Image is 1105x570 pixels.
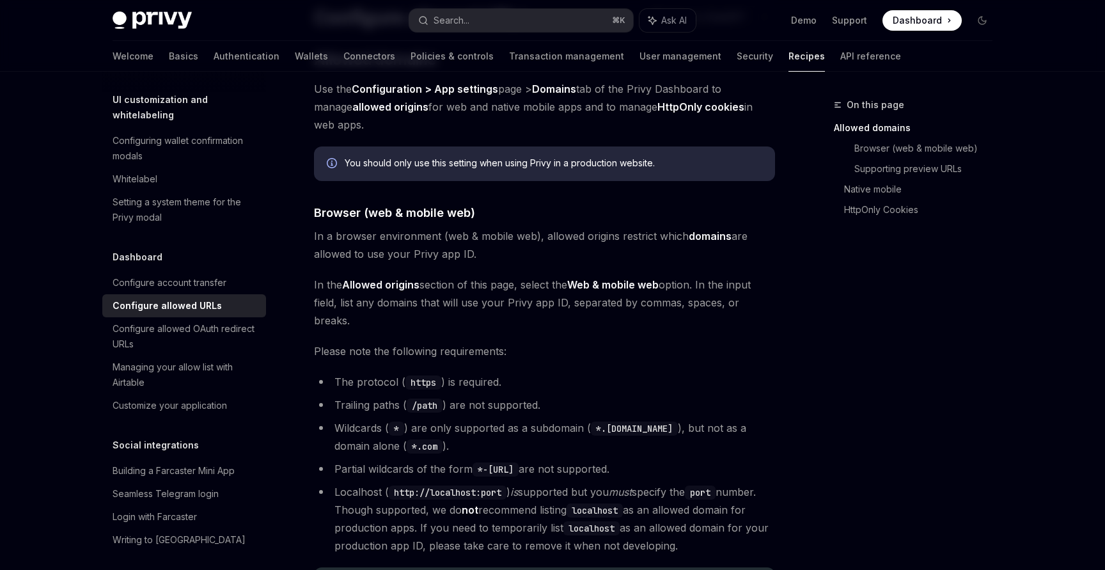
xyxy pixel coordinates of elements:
a: Writing to [GEOGRAPHIC_DATA] [102,528,266,551]
img: dark logo [113,12,192,29]
a: Login with Farcaster [102,505,266,528]
span: Ask AI [661,14,687,27]
a: Building a Farcaster Mini App [102,459,266,482]
a: Customize your application [102,394,266,417]
em: is [510,486,518,498]
div: Whitelabel [113,171,157,187]
button: Search...⌘K [409,9,633,32]
span: Dashboard [893,14,942,27]
a: Whitelabel [102,168,266,191]
div: Configure account transfer [113,275,226,290]
a: Authentication [214,41,279,72]
code: localhost [567,503,623,518]
a: Configure allowed URLs [102,294,266,317]
a: Welcome [113,41,153,72]
div: Configuring wallet confirmation modals [113,133,258,164]
span: In a browser environment (web & mobile web), allowed origins restrict which are allowed to use yo... [314,227,775,263]
a: Wallets [295,41,328,72]
code: /path [407,399,443,413]
a: Configuring wallet confirmation modals [102,129,266,168]
strong: Allowed origins [342,278,419,291]
a: Demo [791,14,817,27]
a: Connectors [343,41,395,72]
a: Transaction management [509,41,624,72]
div: Customize your application [113,398,227,413]
div: Configure allowed OAuth redirect URLs [113,321,258,352]
code: port [685,486,716,500]
strong: allowed origins [352,100,428,113]
a: Managing your allow list with Airtable [102,356,266,394]
li: Partial wildcards of the form are not supported. [314,460,775,478]
span: Please note the following requirements: [314,342,775,360]
div: You should only use this setting when using Privy in a production website. [345,157,762,171]
div: Setting a system theme for the Privy modal [113,194,258,225]
svg: Info [327,158,340,171]
code: https [405,376,441,390]
strong: HttpOnly cookies [657,100,744,113]
code: http://localhost:port [389,486,506,500]
a: Allowed domains [834,118,1003,138]
strong: Web & mobile web [567,278,659,291]
em: must [609,486,632,498]
a: Seamless Telegram login [102,482,266,505]
li: Trailing paths ( ) are not supported. [314,396,775,414]
h5: UI customization and whitelabeling [113,92,266,123]
div: Login with Farcaster [113,509,197,525]
a: Browser (web & mobile web) [854,138,1003,159]
a: Configure account transfer [102,271,266,294]
span: Browser (web & mobile web) [314,204,475,221]
div: Building a Farcaster Mini App [113,463,235,479]
code: *.com [407,439,443,454]
h5: Dashboard [113,249,162,265]
div: Search... [434,13,469,28]
div: Configure allowed URLs [113,298,222,313]
strong: not [462,503,478,516]
span: ⌘ K [612,15,625,26]
li: Localhost ( ) supported but you specify the number. Though supported, we do recommend listing as ... [314,483,775,555]
button: Ask AI [639,9,696,32]
a: Native mobile [844,179,1003,200]
code: localhost [563,521,620,535]
a: Policies & controls [411,41,494,72]
div: Writing to [GEOGRAPHIC_DATA] [113,532,246,548]
a: Support [832,14,867,27]
button: Toggle dark mode [972,10,992,31]
code: *.[DOMAIN_NAME] [591,422,678,436]
a: Setting a system theme for the Privy modal [102,191,266,229]
a: User management [639,41,721,72]
strong: Domains [532,83,576,95]
span: In the section of this page, select the option. In the input field, list any domains that will us... [314,276,775,329]
strong: Configuration > App settings [352,83,498,95]
strong: domains [689,230,732,242]
code: *-[URL] [473,463,519,477]
li: Wildcards ( ) are only supported as a subdomain ( ), but not as a domain alone ( ). [314,419,775,455]
a: HttpOnly Cookies [844,200,1003,220]
div: Managing your allow list with Airtable [113,360,258,390]
h5: Social integrations [113,438,199,453]
li: The protocol ( ) is required. [314,373,775,391]
a: Security [737,41,773,72]
a: Configure allowed OAuth redirect URLs [102,317,266,356]
span: Use the page > tab of the Privy Dashboard to manage for web and native mobile apps and to manage ... [314,80,775,134]
a: Dashboard [882,10,962,31]
a: Recipes [788,41,825,72]
div: Seamless Telegram login [113,486,219,502]
a: Basics [169,41,198,72]
a: API reference [840,41,901,72]
span: On this page [847,97,904,113]
a: Supporting preview URLs [854,159,1003,179]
